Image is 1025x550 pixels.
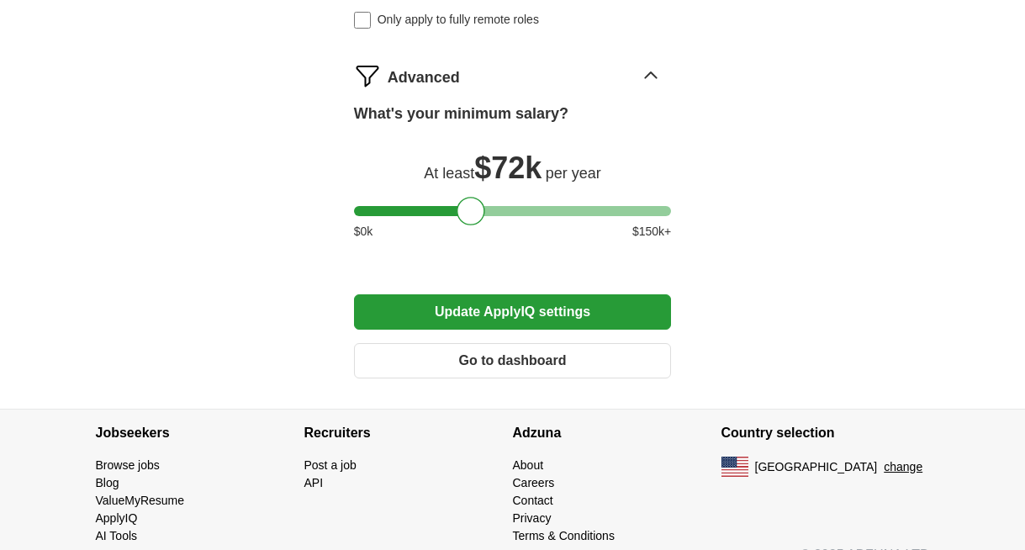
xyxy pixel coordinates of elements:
span: $ 72k [474,151,542,185]
span: Only apply to fully remote roles [378,11,539,29]
button: Go to dashboard [354,343,672,378]
h4: Country selection [721,410,930,457]
img: filter [354,62,381,89]
a: ApplyIQ [96,511,138,525]
a: Blog [96,476,119,489]
span: At least [424,165,474,182]
span: Advanced [388,66,460,89]
a: About [513,458,544,472]
button: change [884,458,922,476]
a: Browse jobs [96,458,160,472]
a: Contact [513,494,553,507]
span: per year [546,165,601,182]
a: Terms & Conditions [513,529,615,542]
a: ValueMyResume [96,494,185,507]
span: $ 150 k+ [632,223,671,241]
a: AI Tools [96,529,138,542]
img: US flag [721,457,748,477]
a: API [304,476,324,489]
a: Privacy [513,511,552,525]
button: Update ApplyIQ settings [354,294,672,330]
a: Careers [513,476,555,489]
span: [GEOGRAPHIC_DATA] [755,458,878,476]
input: Only apply to fully remote roles [354,12,371,29]
label: What's your minimum salary? [354,103,568,125]
a: Post a job [304,458,357,472]
span: $ 0 k [354,223,373,241]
